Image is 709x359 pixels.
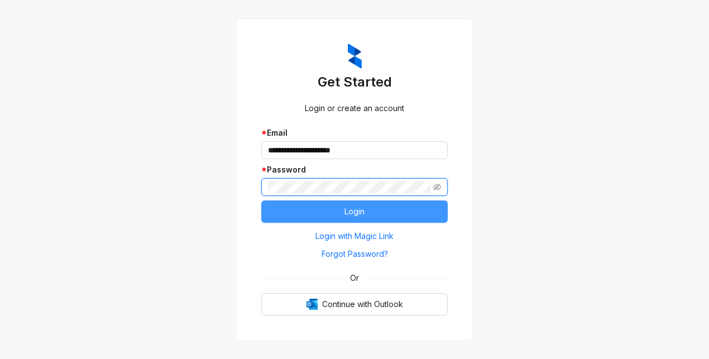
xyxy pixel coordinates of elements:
[322,248,388,260] span: Forgot Password?
[261,164,448,176] div: Password
[261,245,448,263] button: Forgot Password?
[261,227,448,245] button: Login with Magic Link
[261,293,448,315] button: OutlookContinue with Outlook
[306,299,318,310] img: Outlook
[315,230,394,242] span: Login with Magic Link
[261,127,448,139] div: Email
[322,298,403,310] span: Continue with Outlook
[261,102,448,114] div: Login or create an account
[342,272,367,284] span: Or
[261,200,448,223] button: Login
[348,44,362,69] img: ZumaIcon
[433,183,441,191] span: eye-invisible
[261,73,448,91] h3: Get Started
[344,205,365,218] span: Login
